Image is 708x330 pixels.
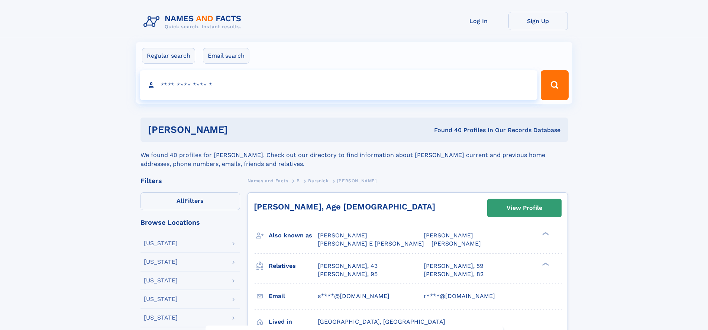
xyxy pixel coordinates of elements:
[508,12,568,30] a: Sign Up
[177,197,184,204] span: All
[541,70,568,100] button: Search Button
[203,48,249,64] label: Email search
[140,70,538,100] input: search input
[540,262,549,266] div: ❯
[449,12,508,30] a: Log In
[254,202,435,211] a: [PERSON_NAME], Age [DEMOGRAPHIC_DATA]
[142,48,195,64] label: Regular search
[318,240,424,247] span: [PERSON_NAME] E [PERSON_NAME]
[140,192,240,210] label: Filters
[269,315,318,328] h3: Lived in
[144,278,178,283] div: [US_STATE]
[318,318,445,325] span: [GEOGRAPHIC_DATA], [GEOGRAPHIC_DATA]
[297,176,300,185] a: B
[488,199,561,217] a: View Profile
[269,290,318,302] h3: Email
[318,262,378,270] a: [PERSON_NAME], 43
[424,270,484,278] a: [PERSON_NAME], 82
[318,270,378,278] a: [PERSON_NAME], 95
[248,176,288,185] a: Names and Facts
[431,240,481,247] span: [PERSON_NAME]
[140,219,240,226] div: Browse Locations
[144,315,178,321] div: [US_STATE]
[507,199,542,217] div: View Profile
[144,296,178,302] div: [US_STATE]
[140,177,240,184] div: Filters
[144,240,178,246] div: [US_STATE]
[337,178,377,183] span: [PERSON_NAME]
[540,231,549,236] div: ❯
[140,12,248,32] img: Logo Names and Facts
[308,176,329,185] a: Barsnick
[424,232,473,239] span: [PERSON_NAME]
[331,126,560,134] div: Found 40 Profiles In Our Records Database
[318,232,367,239] span: [PERSON_NAME]
[269,229,318,242] h3: Also known as
[424,262,484,270] a: [PERSON_NAME], 59
[269,260,318,272] h3: Relatives
[144,259,178,265] div: [US_STATE]
[140,142,568,169] div: We found 40 profiles for [PERSON_NAME]. Check out our directory to find information about [PERSON...
[308,178,329,183] span: Barsnick
[148,125,331,134] h1: [PERSON_NAME]
[297,178,300,183] span: B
